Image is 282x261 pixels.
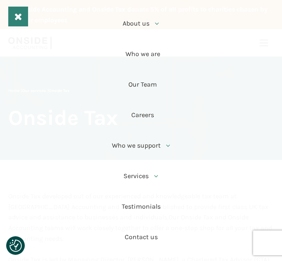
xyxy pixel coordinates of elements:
a: Contact us [107,222,175,253]
a: Testimonials [107,192,175,222]
a: Services [107,161,175,192]
a: About us [107,9,175,39]
a: Our Team [107,70,175,100]
a: Careers [107,100,175,131]
img: Revisit consent button [9,240,22,252]
a: Who we are [107,39,175,70]
a: Who we support [107,131,175,161]
button: Consent Preferences [9,240,22,252]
